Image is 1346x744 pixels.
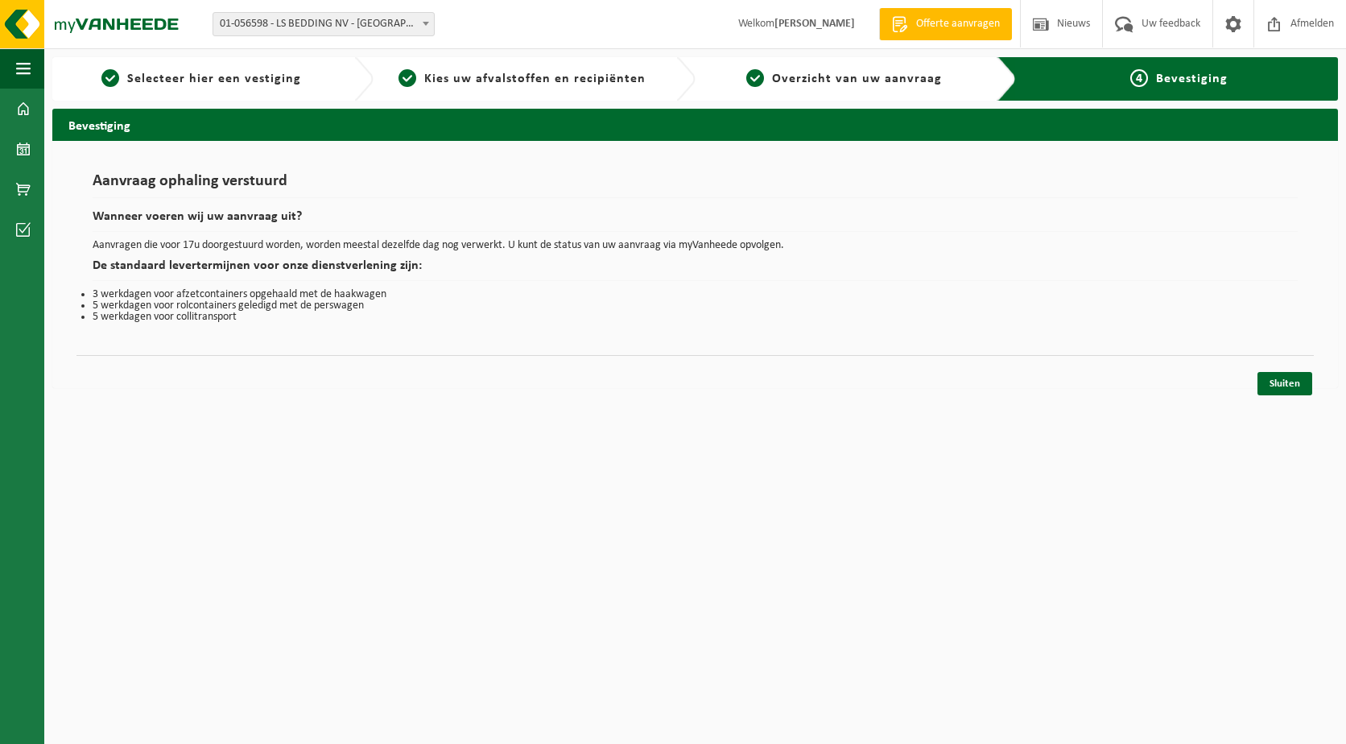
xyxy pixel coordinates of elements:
a: Sluiten [1257,372,1312,395]
span: 4 [1130,69,1148,87]
span: 01-056598 - LS BEDDING NV - MALDEGEM [213,13,434,35]
li: 3 werkdagen voor afzetcontainers opgehaald met de haakwagen [93,289,1298,300]
h2: De standaard levertermijnen voor onze dienstverlening zijn: [93,259,1298,281]
span: Offerte aanvragen [912,16,1004,32]
span: 01-056598 - LS BEDDING NV - MALDEGEM [213,12,435,36]
span: 2 [398,69,416,87]
strong: [PERSON_NAME] [774,18,855,30]
h2: Wanneer voeren wij uw aanvraag uit? [93,210,1298,232]
a: 2Kies uw afvalstoffen en recipiënten [382,69,663,89]
h1: Aanvraag ophaling verstuurd [93,173,1298,198]
span: Bevestiging [1156,72,1228,85]
li: 5 werkdagen voor collitransport [93,312,1298,323]
span: Kies uw afvalstoffen en recipiënten [424,72,646,85]
p: Aanvragen die voor 17u doorgestuurd worden, worden meestal dezelfde dag nog verwerkt. U kunt de s... [93,240,1298,251]
h2: Bevestiging [52,109,1338,140]
span: 3 [746,69,764,87]
a: 3Overzicht van uw aanvraag [704,69,985,89]
li: 5 werkdagen voor rolcontainers geledigd met de perswagen [93,300,1298,312]
span: Overzicht van uw aanvraag [772,72,942,85]
a: 1Selecteer hier een vestiging [60,69,341,89]
span: 1 [101,69,119,87]
span: Selecteer hier een vestiging [127,72,301,85]
a: Offerte aanvragen [879,8,1012,40]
